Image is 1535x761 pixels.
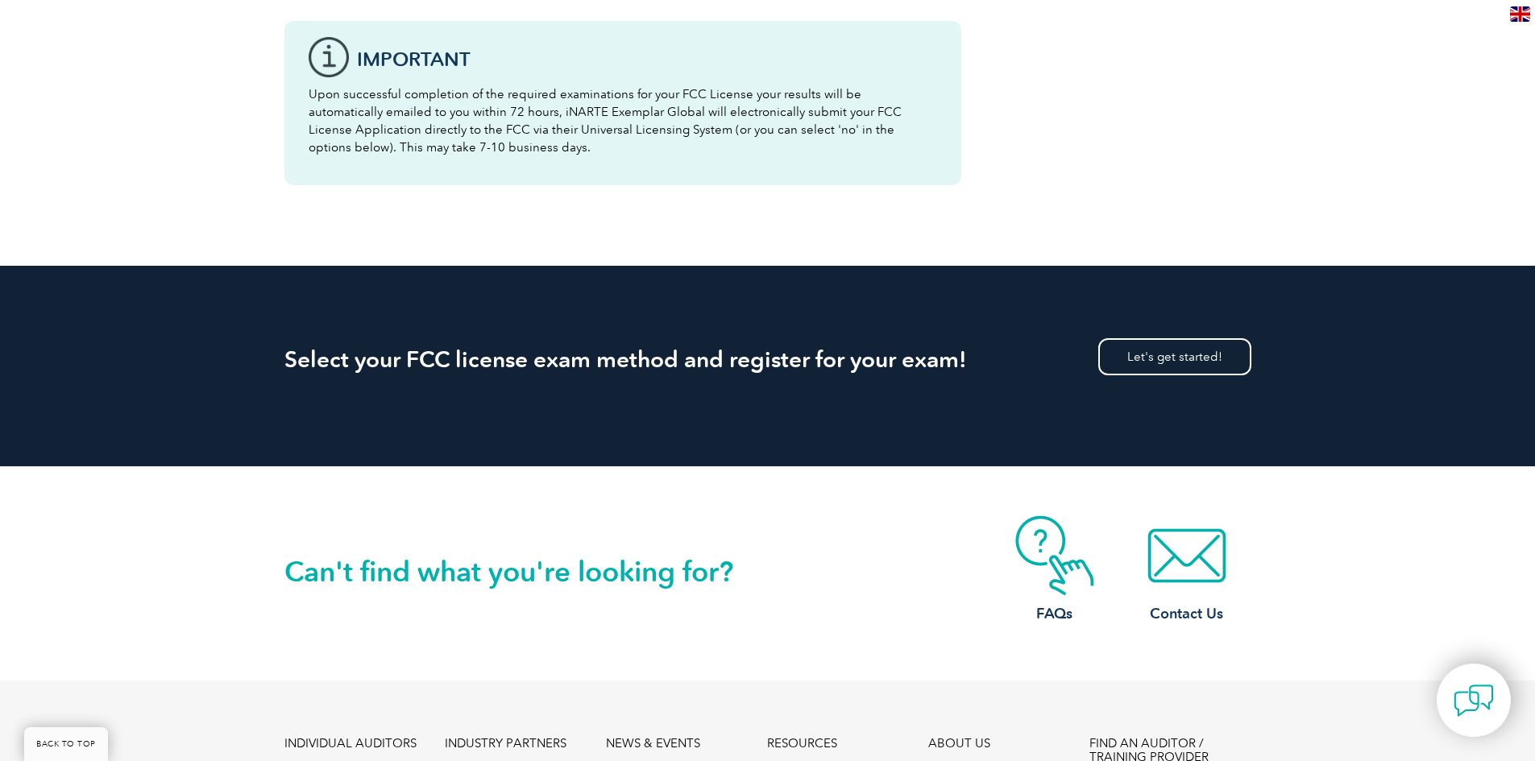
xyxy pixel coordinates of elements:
a: INDIVIDUAL AUDITORS [284,737,417,751]
img: contact-faq.webp [990,515,1119,596]
a: Let's get started! [1098,338,1251,375]
a: ABOUT US [928,737,990,751]
a: NEWS & EVENTS [606,737,700,751]
img: contact-email.webp [1122,515,1251,596]
a: FAQs [990,515,1119,624]
h3: Contact Us [1122,604,1251,624]
h3: IMPORTANT [357,49,937,69]
p: Upon successful completion of the required examinations for your FCC License your results will be... [309,85,937,156]
a: Contact Us [1122,515,1251,624]
img: en [1510,6,1530,22]
h2: Select your FCC license exam method and register for your exam! [284,346,1251,372]
a: INDUSTRY PARTNERS [445,737,566,751]
h3: FAQs [990,604,1119,624]
a: BACK TO TOP [24,727,108,761]
h2: Can't find what you're looking for? [284,559,768,585]
img: contact-chat.png [1454,680,1494,721]
a: RESOURCES [767,737,837,751]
